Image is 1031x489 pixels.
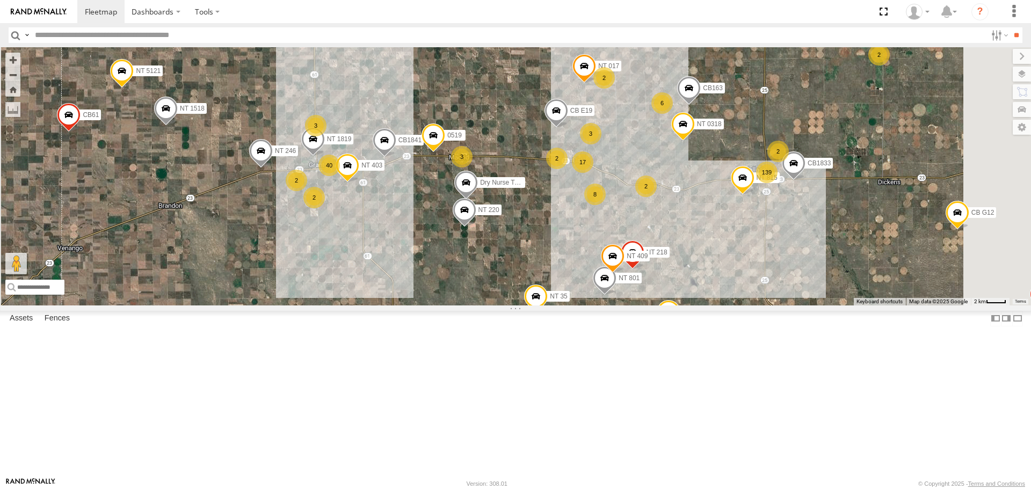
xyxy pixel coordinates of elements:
[856,298,903,305] button: Keyboard shortcuts
[767,141,789,162] div: 2
[303,187,325,208] div: 2
[990,311,1001,326] label: Dock Summary Table to the Left
[5,253,27,274] button: Drag Pegman onto the map to open Street View
[756,162,778,183] div: 139
[868,44,890,65] div: 2
[39,311,75,326] label: Fences
[1013,120,1031,135] label: Map Settings
[180,105,205,112] span: NT 1518
[974,298,986,304] span: 2 km
[619,275,640,282] span: NT 801
[286,170,307,191] div: 2
[971,209,994,216] span: CB G12
[971,298,1010,305] button: Map Scale: 2 km per 34 pixels
[909,298,968,304] span: Map data ©2025 Google
[480,179,529,186] span: Dry Nurse Trailer
[398,137,422,144] span: CB1841
[570,107,592,115] span: CB E19
[447,132,462,139] span: 0519
[361,162,382,170] span: NT 403
[1012,311,1023,326] label: Hide Summary Table
[627,253,648,260] span: NT 409
[703,85,723,92] span: CB163
[275,148,296,155] span: NT 246
[83,112,99,119] span: CB61
[550,293,567,301] span: NT 35
[918,480,1025,487] div: © Copyright 2025 -
[697,120,722,128] span: NT 0318
[598,62,619,70] span: NT 017
[584,184,606,205] div: 8
[318,155,340,176] div: 40
[478,206,499,214] span: NT 220
[635,176,657,197] div: 2
[136,67,161,75] span: NT 5121
[327,135,352,143] span: NT 1819
[971,3,989,20] i: ?
[593,67,615,89] div: 2
[1015,299,1026,303] a: Terms (opens in new tab)
[987,27,1010,43] label: Search Filter Options
[23,27,31,43] label: Search Query
[4,311,38,326] label: Assets
[968,480,1025,487] a: Terms and Conditions
[5,82,20,97] button: Zoom Home
[572,151,593,173] div: 17
[580,123,601,144] div: 3
[5,102,20,117] label: Measure
[808,160,831,167] span: CB1833
[451,146,473,167] div: 3
[1001,311,1012,326] label: Dock Summary Table to the Right
[647,249,667,257] span: NT 218
[902,4,933,20] div: Cary Cook
[5,67,20,82] button: Zoom out
[467,480,507,487] div: Version: 308.01
[6,478,55,489] a: Visit our Website
[305,115,326,136] div: 3
[651,92,673,114] div: 6
[546,148,568,169] div: 2
[5,53,20,67] button: Zoom in
[11,8,67,16] img: rand-logo.svg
